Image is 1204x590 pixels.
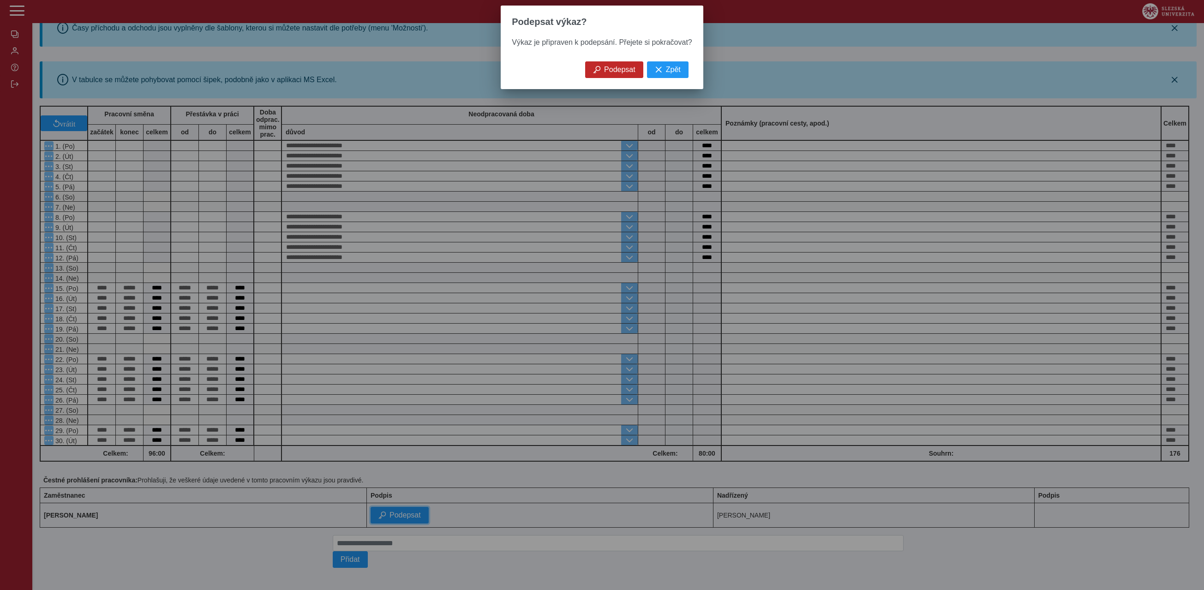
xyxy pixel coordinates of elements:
span: Podepsat výkaz? [512,17,587,27]
button: Podepsat [585,61,643,78]
span: Podepsat [604,66,635,74]
span: Zpět [666,66,681,74]
button: Zpět [647,61,689,78]
span: Výkaz je připraven k podepsání. Přejete si pokračovat? [512,38,692,46]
